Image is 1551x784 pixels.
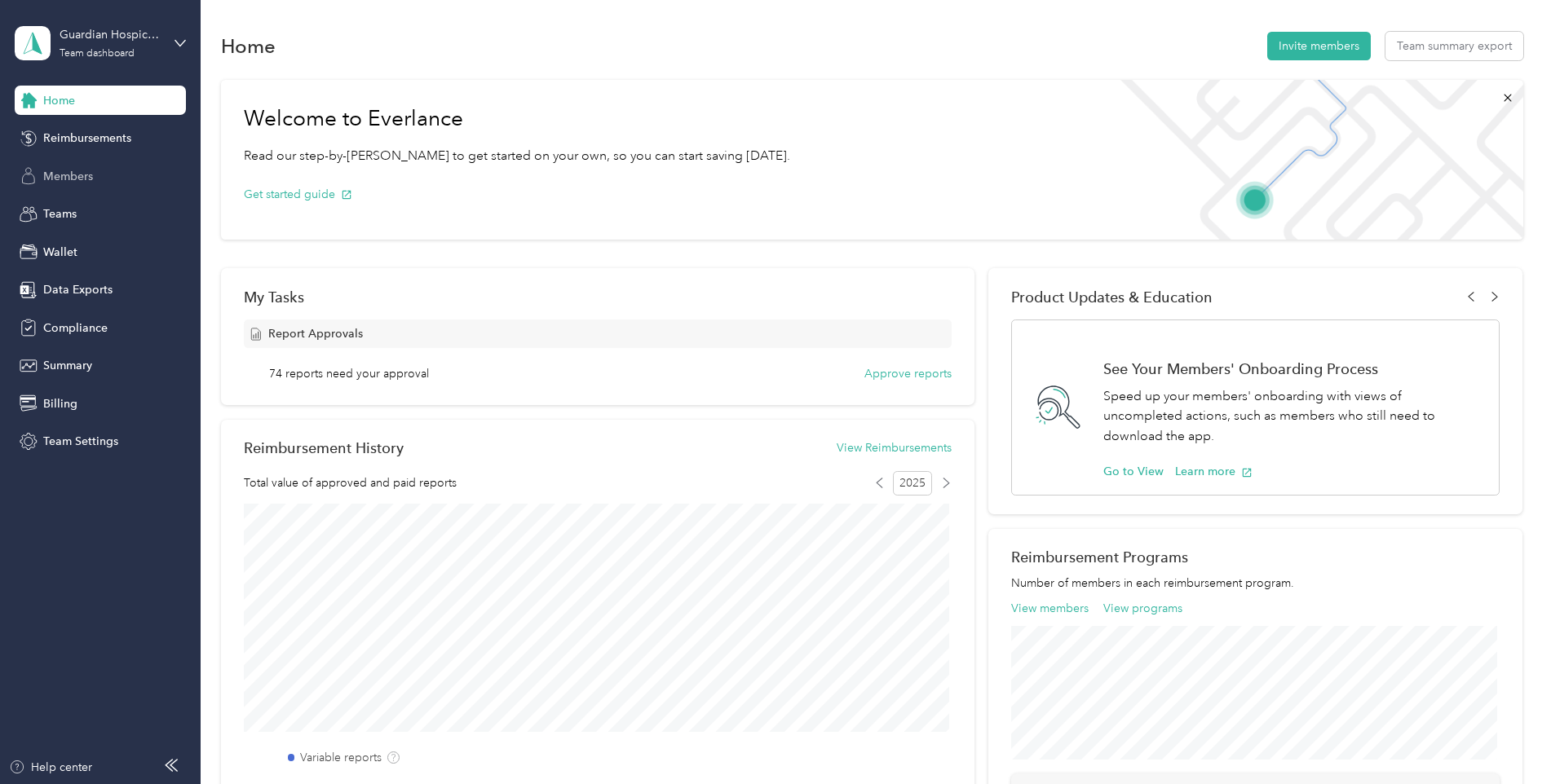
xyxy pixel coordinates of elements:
[1385,32,1523,60] button: Team summary export
[43,433,118,450] span: Team Settings
[244,439,404,456] h2: Reimbursement History
[221,37,276,55] h1: Home
[43,130,131,147] span: Reimbursements
[43,168,93,185] span: Members
[1011,548,1500,566] h2: Reimbursement Programs
[43,205,77,222] span: Teams
[1103,360,1482,377] h1: See Your Members' Onboarding Process
[864,365,952,382] button: Approve reports
[60,26,161,43] div: Guardian Hospice Care
[60,49,135,59] div: Team dashboard
[300,749,382,766] label: Variable reports
[1103,386,1482,447] p: Speed up your members' onboarding with views of uncompleted actions, such as members who still ne...
[43,395,77,412] span: Billing
[1103,463,1164,480] button: Go to View
[244,146,790,166] p: Read our step-by-[PERSON_NAME] to get started on your own, so you can start saving [DATE].
[43,92,75,109] span: Home
[1011,600,1089,617] button: View members
[244,474,457,491] span: Total value of approved and paid reports
[1104,80,1522,240] img: Welcome to everlance
[893,471,932,496] span: 2025
[1011,288,1213,306] span: Product Updates & Education
[1175,463,1253,480] button: Learn more
[268,325,363,342] span: Report Approvals
[43,281,113,298] span: Data Exports
[244,288,952,306] div: My Tasks
[244,106,790,132] h1: Welcome to Everlance
[43,319,108,337] span: Compliance
[9,759,92,776] button: Help center
[1460,693,1551,784] iframe: Everlance-gr Chat Button Frame
[244,186,352,203] button: Get started guide
[43,357,92,374] span: Summary
[837,439,952,456] button: View Reimbursements
[1011,575,1500,592] p: Number of members in each reimbursement program.
[43,244,77,261] span: Wallet
[269,365,429,382] span: 74 reports need your approval
[1267,32,1371,60] button: Invite members
[1103,600,1182,617] button: View programs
